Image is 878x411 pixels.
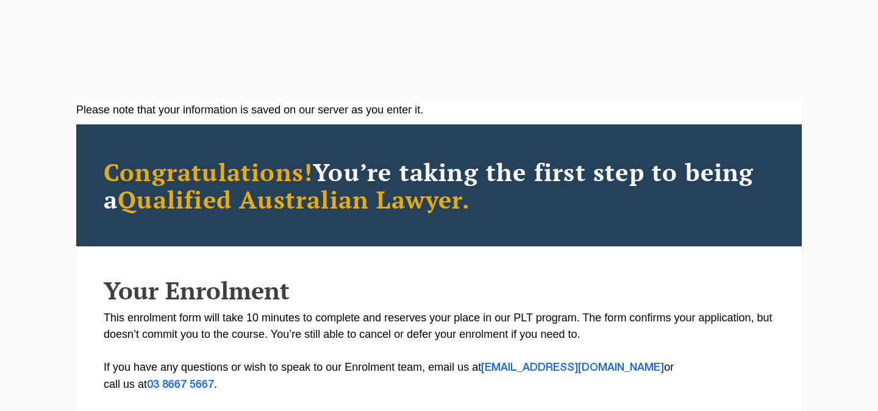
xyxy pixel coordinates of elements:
div: Please note that your information is saved on our server as you enter it. [76,102,802,118]
span: Congratulations! [104,155,313,188]
a: [EMAIL_ADDRESS][DOMAIN_NAME] [481,363,664,373]
h2: Your Enrolment [104,277,774,304]
span: Qualified Australian Lawyer. [118,183,470,215]
h2: You’re taking the first step to being a [104,158,774,213]
p: This enrolment form will take 10 minutes to complete and reserves your place in our PLT program. ... [104,310,774,393]
a: 03 8667 5667 [147,380,214,390]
